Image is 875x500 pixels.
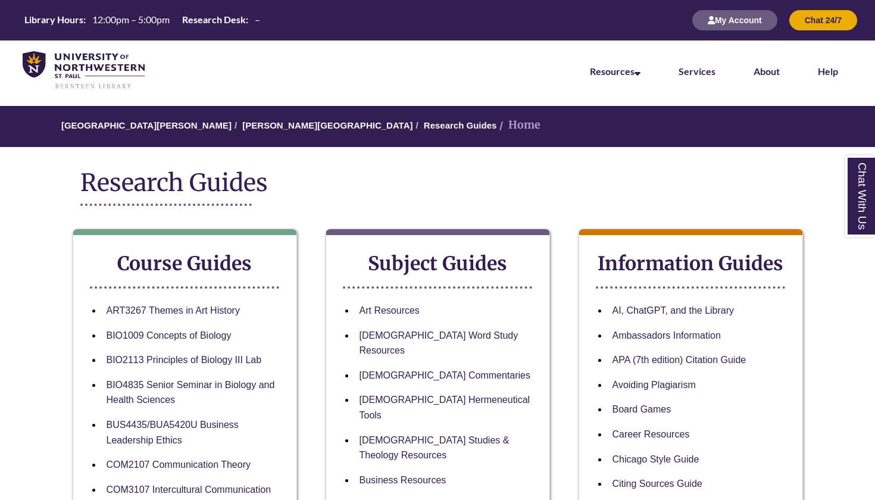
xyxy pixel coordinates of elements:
a: Research Guides [424,120,497,130]
th: Library Hours: [20,13,87,26]
li: Home [496,117,540,134]
a: Services [679,65,715,77]
a: [PERSON_NAME][GEOGRAPHIC_DATA] [242,120,412,130]
span: – [255,14,260,25]
a: [DEMOGRAPHIC_DATA] Hermeneutical Tools [360,395,530,420]
a: Help [818,65,838,77]
a: APA (7th edition) Citation Guide [612,355,746,365]
a: ART3267 Themes in Art History [107,305,240,315]
a: [DEMOGRAPHIC_DATA] Commentaries [360,370,530,380]
a: Board Games [612,404,671,414]
a: Resources [590,65,640,77]
strong: Course Guides [117,252,252,276]
img: UNWSP Library Logo [23,51,145,90]
strong: Information Guides [598,252,783,276]
a: Chat 24/7 [789,15,857,25]
a: Business Resources [360,475,446,485]
a: Avoiding Plagiarism [612,380,696,390]
span: 12:00pm – 5:00pm [92,14,170,25]
button: My Account [692,10,777,30]
table: Hours Today [20,13,265,26]
a: AI, ChatGPT, and the Library [612,305,735,315]
button: Chat 24/7 [789,10,857,30]
a: [DEMOGRAPHIC_DATA] Studies & Theology Resources [360,435,510,461]
a: Ambassadors Information [612,330,721,340]
a: Hours Today [20,13,265,27]
a: COM2107 Communication Theory [107,460,251,470]
a: About [754,65,780,77]
a: BIO2113 Principles of Biology III Lab [107,355,262,365]
strong: Subject Guides [368,252,507,276]
a: COM3107 Intercultural Communication [107,485,271,495]
th: Research Desk: [177,13,250,26]
a: My Account [692,15,777,25]
a: BIO1009 Concepts of Biology [107,330,232,340]
a: [DEMOGRAPHIC_DATA] Word Study Resources [360,330,518,356]
a: Citing Sources Guide [612,479,702,489]
a: BIO4835 Senior Seminar in Biology and Health Sciences [107,380,275,405]
a: Art Resources [360,305,420,315]
a: [GEOGRAPHIC_DATA][PERSON_NAME] [61,120,232,130]
span: Research Guides [80,168,268,198]
a: Career Resources [612,429,690,439]
a: Chicago Style Guide [612,454,699,464]
a: BUS4435/BUA5420U Business Leadership Ethics [107,420,239,445]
